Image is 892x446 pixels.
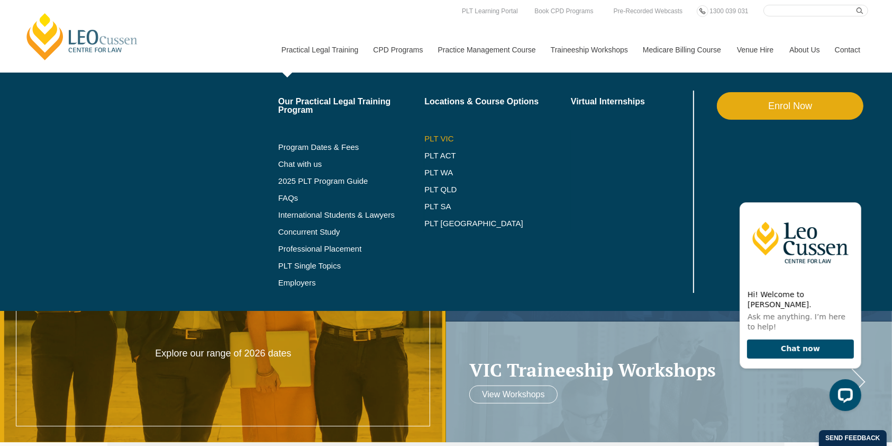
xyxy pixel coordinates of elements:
iframe: LiveChat chat widget [731,193,866,420]
a: VIC Traineeship Workshops [469,360,848,380]
a: PLT Learning Portal [459,5,521,17]
a: Our Practical Legal Training Program [278,97,425,114]
a: Venue Hire [729,27,781,73]
a: CPD Programs [365,27,430,73]
a: Program Dates & Fees [278,143,425,151]
span: 1300 039 031 [709,7,748,15]
a: Practical Legal Training [274,27,366,73]
a: Practice Management Course [430,27,543,73]
a: PLT QLD [424,185,571,194]
a: Virtual Internships [571,97,691,106]
a: PLT Single Topics [278,262,425,270]
a: Concurrent Study [278,228,425,236]
a: Pre-Recorded Webcasts [611,5,686,17]
a: Professional Placement [278,245,425,253]
a: Traineeship Workshops [543,27,635,73]
a: PLT SA [424,202,571,211]
a: PLT VIC [424,135,571,143]
a: 2025 PLT Program Guide [278,177,398,185]
a: Medicare Billing Course [635,27,729,73]
a: PLT [GEOGRAPHIC_DATA] [424,219,571,228]
a: Contact [827,27,868,73]
a: [PERSON_NAME] Centre for Law [24,12,141,61]
a: PLT ACT [424,151,571,160]
a: PLT WA [424,168,544,177]
a: 1300 039 031 [707,5,751,17]
p: Explore our range of 2026 dates [134,347,313,360]
a: International Students & Lawyers [278,211,425,219]
a: Book CPD Programs [532,5,596,17]
a: Locations & Course Options [424,97,571,106]
a: FAQs [278,194,425,202]
a: Chat with us [278,160,425,168]
a: View Workshops [469,386,558,404]
a: About Us [781,27,827,73]
a: Employers [278,279,425,287]
a: Enrol Now [717,92,863,120]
